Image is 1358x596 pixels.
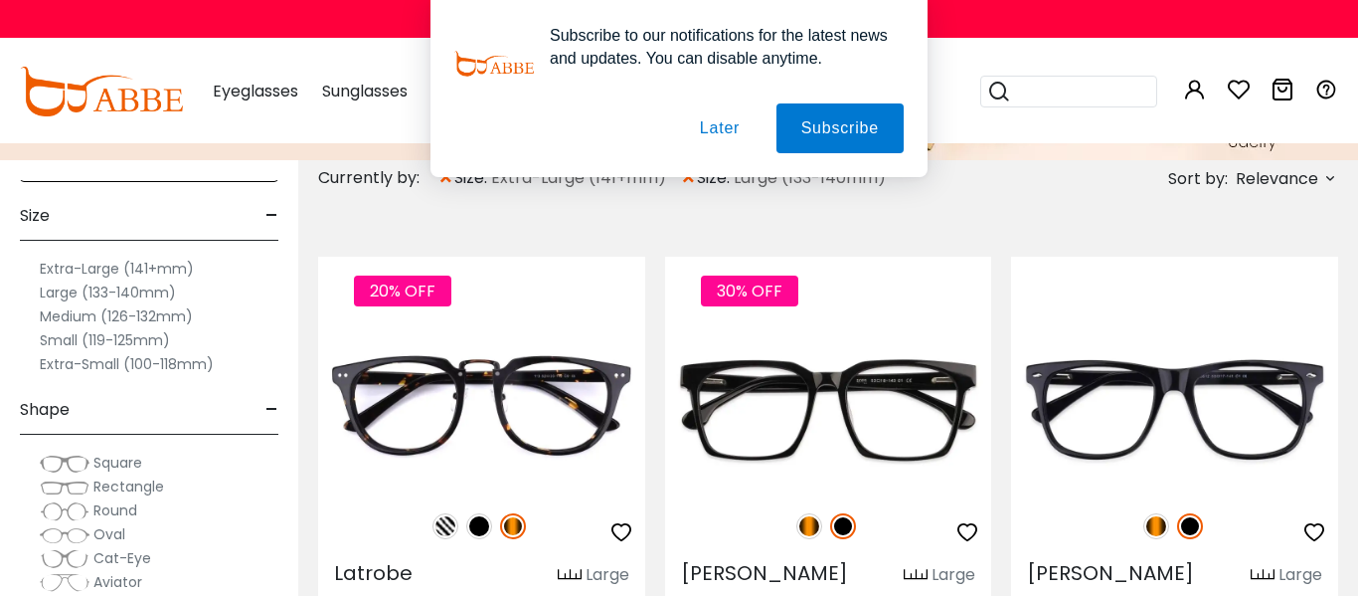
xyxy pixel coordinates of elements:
span: - [265,386,278,434]
img: Black Gilbert - Acetate ,Universal Bridge Fit [665,328,992,492]
div: Large [1278,563,1322,587]
span: Large (133-140mm) [734,166,886,190]
button: Subscribe [776,103,904,153]
span: Shape [20,386,70,434]
img: Black Montalvo - Acetate ,Universal Bridge Fit [1011,328,1338,492]
span: Aviator [93,572,142,592]
img: Tortoise [500,513,526,539]
img: Tortoise [796,513,822,539]
span: × [437,160,454,196]
span: 20% OFF [354,276,451,306]
span: Oval [93,524,125,544]
img: size ruler [904,568,928,583]
span: [PERSON_NAME] [681,559,848,587]
img: Black [466,513,492,539]
img: notification icon [454,24,534,103]
div: Currently by: [318,160,437,196]
span: size: [454,166,491,190]
span: Sort by: [1168,167,1228,190]
span: Square [93,453,142,473]
span: [PERSON_NAME] [1027,559,1194,587]
span: Size [20,192,50,240]
span: Cat-Eye [93,548,151,568]
span: - [265,192,278,240]
img: Square.png [40,454,89,474]
span: Rectangle [93,477,164,497]
div: Large [586,563,629,587]
span: size: [697,166,734,190]
label: Extra-Small (100-118mm) [40,352,214,376]
label: Extra-Large (141+mm) [40,257,194,281]
span: Latrobe [334,559,413,587]
label: Medium (126-132mm) [40,304,193,328]
label: Large (133-140mm) [40,281,176,304]
img: Oval.png [40,525,89,545]
span: 30% OFF [701,276,798,306]
img: Rectangle.png [40,478,89,497]
button: Later [675,103,764,153]
span: × [680,160,697,196]
img: Black [1177,513,1203,539]
div: Large [932,563,975,587]
img: Round.png [40,501,89,521]
div: Subscribe to our notifications for the latest news and updates. You can disable anytime. [534,24,904,70]
img: Cat-Eye.png [40,549,89,569]
label: Small (119-125mm) [40,328,170,352]
img: Pattern [432,513,458,539]
span: Round [93,500,137,520]
img: Aviator.png [40,573,89,593]
img: size ruler [558,568,582,583]
img: size ruler [1251,568,1274,583]
span: Extra-Large (141+mm) [491,166,666,190]
span: Relevance [1236,161,1318,197]
img: Tortoise Latrobe - Acetate ,Adjust Nose Pads [318,328,645,492]
img: Black [830,513,856,539]
img: Tortoise [1143,513,1169,539]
